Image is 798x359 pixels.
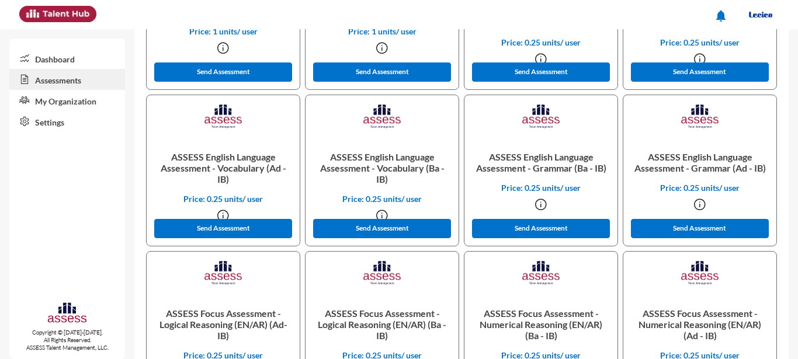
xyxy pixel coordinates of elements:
a: Assessments [9,69,125,90]
p: Price: 0.25 units/ user [633,183,767,193]
button: Send Assessment [472,62,610,82]
p: Price: 1 units/ user [315,26,449,36]
p: Price: 0.25 units/ user [474,37,608,47]
p: ASSESS Focus Assessment - Numerical Reasoning (EN/AR) (Ba - IB) [474,298,608,350]
p: Price: 0.25 units/ user [633,37,767,47]
p: ASSESS Focus Assessment - Logical Reasoning (EN/AR) (Ba - IB) [315,298,449,350]
button: Send Assessment [631,219,769,238]
button: Send Assessment [631,62,769,82]
a: Settings [9,111,125,132]
p: ASSESS English Language Assessment - Vocabulary (Ba - IB) [315,142,449,194]
a: Dashboard [9,48,125,69]
p: ASSESS Focus Assessment - Numerical Reasoning (EN/AR) (Ad - IB) [633,298,767,350]
p: Price: 0.25 units/ user [315,194,449,204]
p: Price: 0.25 units/ user [474,183,608,193]
button: Send Assessment [313,219,451,238]
p: Copyright © [DATE]-[DATE]. All Rights Reserved. ASSESS Talent Management, LLC. [9,329,125,351]
p: ASSESS English Language Assessment - Vocabulary (Ad - IB) [156,142,290,194]
img: assesscompany-logo.png [47,301,87,326]
p: ASSESS English Language Assessment - Grammar (Ad - IB) [633,142,767,183]
p: Price: 0.25 units/ user [156,194,290,204]
button: Send Assessment [313,62,451,82]
mat-icon: notifications [714,9,728,23]
a: My Organization [9,90,125,111]
button: Send Assessment [472,219,610,238]
button: Send Assessment [154,62,292,82]
button: Send Assessment [154,219,292,238]
p: ASSESS English Language Assessment - Grammar (Ba - IB) [474,142,608,183]
p: ASSESS Focus Assessment - Logical Reasoning (EN/AR) (Ad- IB) [156,298,290,350]
p: Price: 1 units/ user [156,26,290,36]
